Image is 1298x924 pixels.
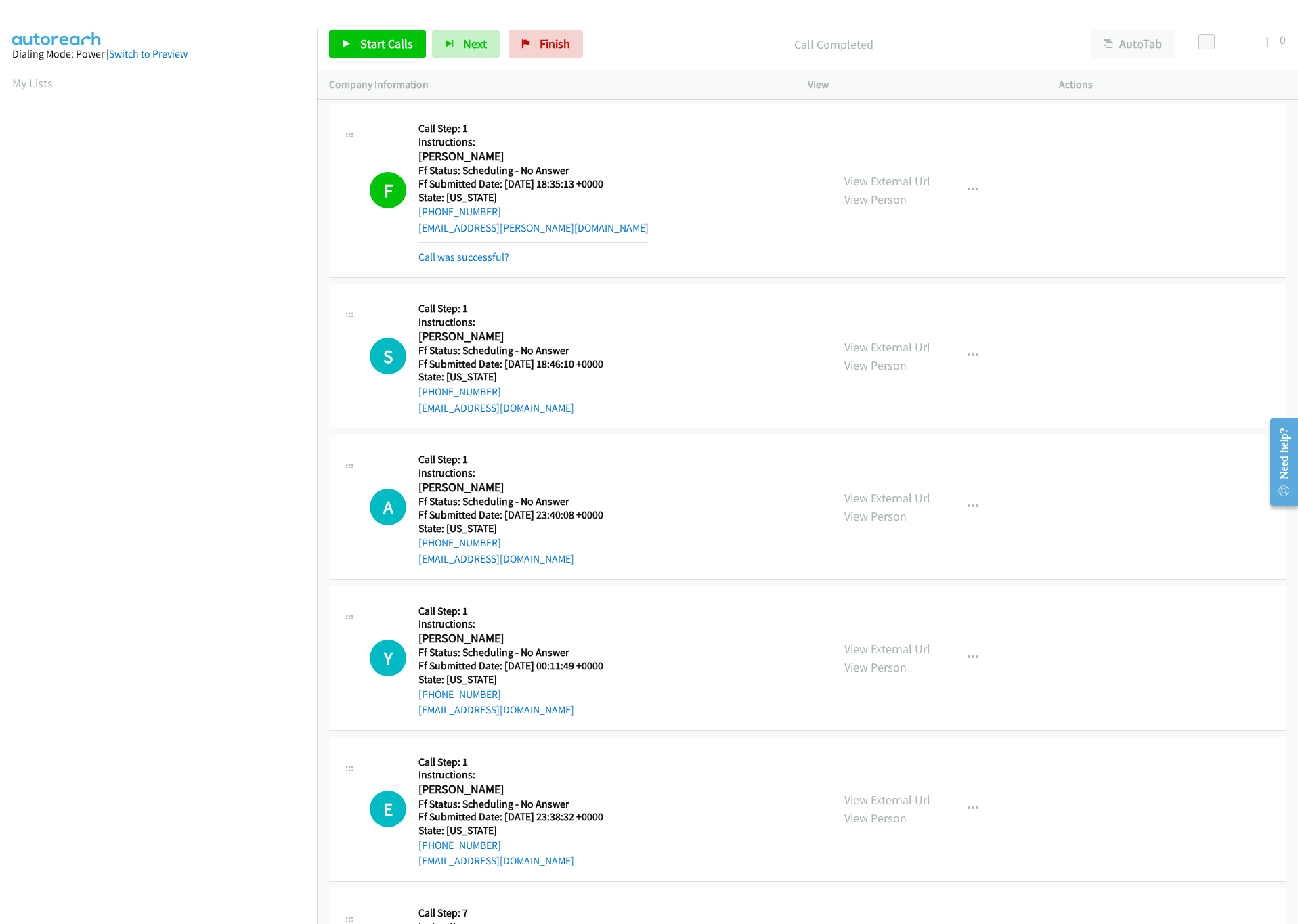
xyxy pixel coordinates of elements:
a: [PHONE_NUMBER] [418,385,501,398]
h5: Ff Status: Scheduling - No Answer [418,344,620,357]
h5: Ff Status: Scheduling - No Answer [418,164,649,177]
h5: Ff Status: Scheduling - No Answer [418,797,620,811]
a: Start Calls [329,30,426,58]
span: Finish [540,36,570,51]
h2: [PERSON_NAME] [418,149,620,164]
a: View External Url [844,490,930,506]
a: Finish [509,30,583,58]
iframe: Resource Center [1259,408,1298,516]
span: Next [463,36,487,51]
a: [EMAIL_ADDRESS][DOMAIN_NAME] [418,703,574,716]
h5: State: [US_STATE] [418,370,620,384]
h1: E [370,791,406,827]
h2: [PERSON_NAME] [418,329,620,345]
a: [PHONE_NUMBER] [418,839,501,852]
h2: [PERSON_NAME] [418,480,620,496]
div: 0 [1280,30,1286,49]
button: Next [432,30,500,58]
p: Call Completed [601,35,1066,53]
a: [EMAIL_ADDRESS][DOMAIN_NAME] [418,854,574,867]
div: The call is yet to be attempted [370,489,406,525]
a: Call was successful? [418,250,509,263]
div: The call is yet to be attempted [370,640,406,676]
button: AutoTab [1091,30,1175,58]
h5: Ff Status: Scheduling - No Answer [418,646,620,659]
a: View External Url [844,641,930,657]
h5: Call Step: 1 [418,755,620,769]
a: [PHONE_NUMBER] [418,205,501,218]
h5: Call Step: 1 [418,604,620,618]
h2: [PERSON_NAME] [418,782,620,797]
h2: [PERSON_NAME] [418,631,620,646]
a: My Lists [12,75,53,91]
a: View Person [844,508,907,524]
iframe: Dialpad [12,104,317,747]
h5: Call Step: 1 [418,453,620,466]
a: View External Url [844,792,930,808]
h5: Ff Submitted Date: [DATE] 23:38:32 +0000 [418,810,620,824]
a: [EMAIL_ADDRESS][PERSON_NAME][DOMAIN_NAME] [418,221,649,234]
h5: State: [US_STATE] [418,522,620,535]
h5: Ff Submitted Date: [DATE] 18:46:10 +0000 [418,357,620,371]
h1: Y [370,640,406,676]
h1: S [370,338,406,374]
h5: Instructions: [418,135,649,149]
p: Company Information [329,76,783,93]
h1: F [370,172,406,208]
h5: State: [US_STATE] [418,191,649,204]
h5: Ff Submitted Date: [DATE] 18:35:13 +0000 [418,177,649,191]
a: [EMAIL_ADDRESS][DOMAIN_NAME] [418,401,574,414]
a: [EMAIL_ADDRESS][DOMAIN_NAME] [418,552,574,565]
a: View Person [844,357,907,373]
div: Dialing Mode: Power | [12,46,305,62]
h5: Call Step: 7 [418,906,620,920]
a: View Person [844,810,907,826]
a: [PHONE_NUMBER] [418,688,501,701]
h5: Ff Submitted Date: [DATE] 00:11:49 +0000 [418,659,620,673]
p: View [808,76,1035,93]
h5: State: [US_STATE] [418,824,620,837]
h1: A [370,489,406,525]
h5: Ff Status: Scheduling - No Answer [418,495,620,508]
h5: Instructions: [418,768,620,782]
a: View Person [844,192,907,207]
div: The call is yet to be attempted [370,791,406,827]
div: Delay between calls (in seconds) [1205,37,1268,47]
h5: State: [US_STATE] [418,673,620,686]
a: Switch to Preview [109,47,188,60]
h5: Instructions: [418,466,620,480]
h5: Instructions: [418,315,620,329]
h5: Call Step: 1 [418,122,649,135]
span: Start Calls [360,36,413,51]
h5: Ff Submitted Date: [DATE] 23:40:08 +0000 [418,508,620,522]
p: Actions [1059,76,1286,93]
a: View Person [844,659,907,675]
a: View External Url [844,339,930,355]
a: [PHONE_NUMBER] [418,536,501,549]
h5: Instructions: [418,617,620,631]
a: View External Url [844,173,930,189]
h5: Call Step: 1 [418,302,620,315]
